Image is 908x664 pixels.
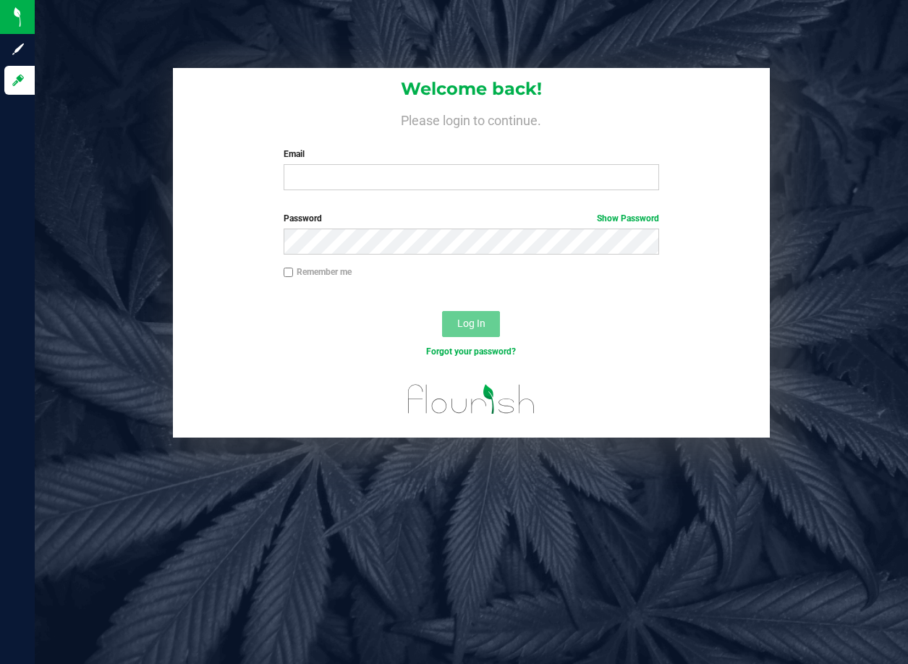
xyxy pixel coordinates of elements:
label: Remember me [284,265,352,278]
span: Log In [457,318,485,329]
a: Show Password [597,213,659,224]
label: Email [284,148,660,161]
img: flourish_logo.svg [396,373,546,425]
h1: Welcome back! [173,80,770,98]
span: Password [284,213,322,224]
button: Log In [442,311,500,337]
h4: Please login to continue. [173,110,770,127]
a: Forgot your password? [426,346,516,357]
inline-svg: Log in [11,73,25,88]
input: Remember me [284,268,294,278]
inline-svg: Sign up [11,42,25,56]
